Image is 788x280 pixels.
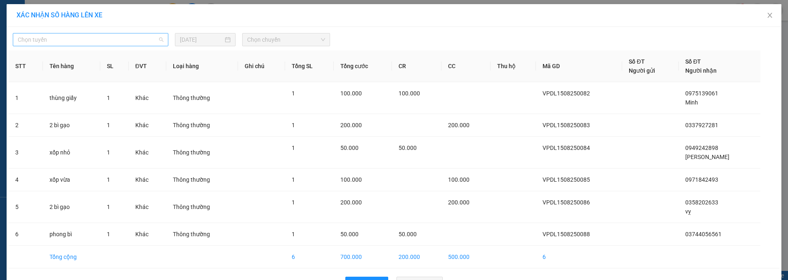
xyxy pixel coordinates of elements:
td: Thông thường [166,137,238,168]
td: Khác [129,137,166,168]
span: 0337927281 [685,122,718,128]
th: Tổng cước [334,50,392,82]
span: close [767,12,773,19]
span: 1 [292,122,295,128]
td: Thông thường [166,168,238,191]
td: xốp vừa [43,168,101,191]
td: 6 [536,246,622,268]
span: VPDL1508250088 [543,231,590,237]
td: phong bì [43,223,101,246]
td: 1 [9,82,43,114]
span: 200.000 [448,122,469,128]
td: 5 [9,191,43,223]
span: Chọn chuyến [247,33,325,46]
span: 1 [292,199,295,206]
th: Loại hàng [166,50,238,82]
span: 1 [107,176,110,183]
span: 0975139061 [685,90,718,97]
span: 1 [292,145,295,151]
th: STT [9,50,43,82]
span: VPDL1508250085 [543,176,590,183]
span: Số ĐT [629,58,644,65]
span: 50.000 [340,231,359,237]
th: CC [441,50,491,82]
span: VPDL1508250086 [543,199,590,206]
td: Thông thường [166,114,238,137]
span: 50.000 [399,231,417,237]
td: 6 [9,223,43,246]
span: 100.000 [399,90,420,97]
input: 15/08/2025 [180,35,224,44]
td: 3 [9,137,43,168]
span: 0971842493 [685,176,718,183]
td: Khác [129,191,166,223]
td: 700.000 [334,246,392,268]
td: 6 [285,246,334,268]
td: Thông thường [166,223,238,246]
td: Thông thường [166,191,238,223]
th: Thu hộ [491,50,536,82]
span: 1 [292,176,295,183]
td: 200.000 [392,246,441,268]
span: 100.000 [340,176,362,183]
th: CR [392,50,441,82]
span: XÁC NHẬN SỐ HÀNG LÊN XE [17,11,102,19]
span: 100.000 [448,176,469,183]
td: 500.000 [441,246,491,268]
span: Chọn tuyến [18,33,163,46]
span: Người nhận [685,67,717,74]
td: 2 [9,114,43,137]
th: Mã GD [536,50,622,82]
span: Người gửi [629,67,655,74]
span: 200.000 [340,199,362,206]
span: vỵ [685,208,691,215]
td: Tổng cộng [43,246,101,268]
span: 50.000 [399,145,417,151]
th: Tổng SL [285,50,334,82]
span: 100.000 [340,90,362,97]
span: Minh [685,99,698,106]
span: VPDL1508250083 [543,122,590,128]
td: Khác [129,168,166,191]
span: 200.000 [448,199,469,206]
button: Close [758,4,781,27]
span: 0358202633 [685,199,718,206]
span: VPDL1508250082 [543,90,590,97]
span: 1 [107,231,110,237]
td: 4 [9,168,43,191]
span: 1 [107,204,110,210]
span: 1 [292,231,295,237]
span: 1 [292,90,295,97]
span: VPDL1508250084 [543,145,590,151]
span: Số ĐT [685,58,701,65]
span: 50.000 [340,145,359,151]
td: Thông thường [166,82,238,114]
span: 200.000 [340,122,362,128]
span: 1 [107,149,110,156]
td: xốp nhỏ [43,137,101,168]
span: 0949242898 [685,145,718,151]
td: Khác [129,223,166,246]
th: Ghi chú [238,50,285,82]
td: 2 bì gạo [43,191,101,223]
span: 03744056561 [685,231,722,237]
span: [PERSON_NAME] [685,154,729,160]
